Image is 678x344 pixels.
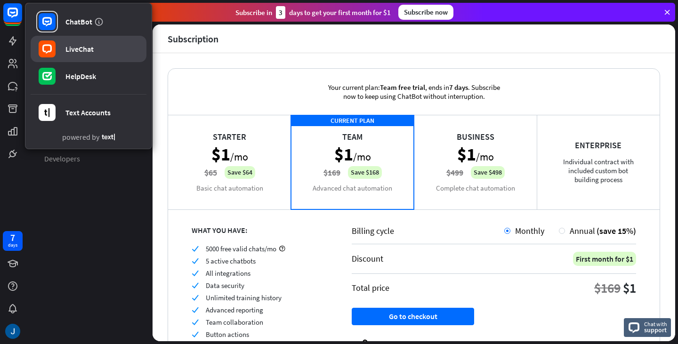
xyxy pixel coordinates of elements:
span: support [644,326,667,334]
div: $169 [594,280,621,296]
span: Monthly [515,225,544,236]
span: Annual [570,225,595,236]
span: 5000 free valid chats/mo [206,244,276,253]
div: Subscription [168,33,218,44]
div: Discount [352,253,383,264]
i: check [192,294,199,301]
span: Team free trial [380,83,425,92]
span: Advanced reporting [206,305,263,314]
button: Go to checkout [352,308,474,325]
a: Developers [39,151,139,167]
span: Data security [206,281,244,290]
div: Subscribe now [398,5,453,20]
div: $1 [623,280,636,296]
i: check [192,306,199,313]
span: Team collaboration [206,318,263,327]
div: Total price [352,282,389,293]
span: Chat with [644,320,667,328]
i: check [192,245,199,252]
span: Button actions [206,330,249,339]
span: All integrations [206,269,250,278]
i: check [192,270,199,277]
div: First month for $1 [573,252,636,266]
button: Open LiveChat chat widget [8,4,36,32]
i: check [192,282,199,289]
div: days [8,242,17,248]
span: 7 days [449,83,468,92]
div: Subscribe in days to get your first month for $1 [235,6,391,19]
i: check [192,331,199,338]
span: (save 15%) [597,225,636,236]
a: 7 days [3,231,23,251]
span: 5 active chatbots [206,256,256,265]
div: Billing cycle [352,225,504,236]
span: Unlimited training history [206,293,282,302]
div: Your current plan: , ends in . Subscribe now to keep using ChatBot without interruption. [313,69,515,115]
i: check [192,319,199,326]
span: Developers [44,154,80,164]
div: 7 [10,233,15,242]
div: WHAT YOU HAVE: [192,225,328,235]
i: check [192,257,199,264]
div: 3 [276,6,285,19]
